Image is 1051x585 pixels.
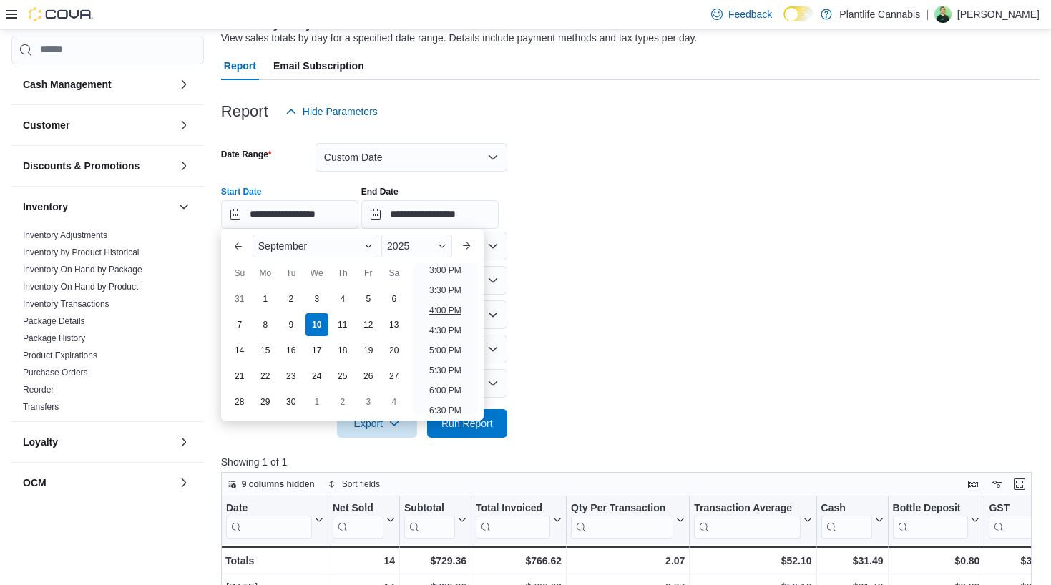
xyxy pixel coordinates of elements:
div: 2.07 [571,552,685,569]
div: day-3 [305,287,328,310]
div: day-31 [228,287,251,310]
span: September [258,240,307,252]
span: 9 columns hidden [242,478,315,490]
li: 6:00 PM [424,382,467,399]
span: Package History [23,333,85,344]
div: $31.49 [821,552,883,569]
div: day-4 [331,287,354,310]
button: Run Report [427,409,507,438]
div: Brad Christensen [934,6,952,23]
div: Date [226,501,312,538]
li: 5:00 PM [424,342,467,359]
div: day-10 [305,313,328,336]
span: Transfers [23,401,59,413]
h3: Loyalty [23,435,58,449]
span: 2025 [387,240,409,252]
div: day-6 [383,287,406,310]
span: Purchase Orders [23,367,88,378]
a: Package Details [23,316,85,326]
span: Dark Mode [783,21,784,22]
button: Export [337,409,417,438]
h3: Customer [23,118,69,132]
button: Date [226,501,323,538]
div: Inventory [11,227,204,421]
p: Showing 1 of 1 [221,455,1040,469]
div: day-16 [280,339,303,362]
button: Total Invoiced [476,501,562,538]
button: Cash [821,501,883,538]
div: day-26 [357,365,380,388]
div: day-20 [383,339,406,362]
div: day-14 [228,339,251,362]
div: day-19 [357,339,380,362]
div: Tu [280,262,303,285]
button: Keyboard shortcuts [965,476,982,493]
button: OCM [175,474,192,491]
div: Th [331,262,354,285]
div: day-28 [228,390,251,413]
span: Inventory by Product Historical [23,247,140,258]
p: | [926,6,929,23]
a: Inventory On Hand by Package [23,265,142,275]
div: day-17 [305,339,328,362]
span: Inventory On Hand by Product [23,281,138,292]
h3: Report [221,103,268,120]
div: $0.80 [892,552,979,569]
div: day-2 [331,390,354,413]
div: Subtotal [404,501,455,515]
button: GST [989,501,1051,538]
span: Package Details [23,315,85,327]
li: 4:30 PM [424,322,467,339]
button: 9 columns hidden [222,476,321,493]
a: Inventory Adjustments [23,230,107,240]
span: Hide Parameters [303,104,378,119]
div: Total Invoiced [476,501,550,538]
button: Discounts & Promotions [175,157,192,174]
div: day-2 [280,287,303,310]
div: Cash [821,501,871,515]
a: Reorder [23,385,54,395]
div: Sa [383,262,406,285]
button: Discounts & Promotions [23,159,172,173]
div: Total Invoiced [476,501,550,515]
button: Previous Month [227,235,250,257]
div: $729.36 [404,552,466,569]
h3: Cash Management [23,77,112,92]
label: Date Range [221,149,272,160]
div: day-23 [280,365,303,388]
div: Cash [821,501,871,538]
div: Button. Open the year selector. 2025 is currently selected. [381,235,452,257]
span: Product Expirations [23,350,97,361]
div: day-24 [305,365,328,388]
a: Inventory Transactions [23,299,109,309]
li: 3:00 PM [424,262,467,279]
div: day-27 [383,365,406,388]
button: Inventory [175,198,192,215]
p: [PERSON_NAME] [957,6,1040,23]
input: Press the down key to open a popover containing a calendar. [361,200,499,229]
span: Inventory On Hand by Package [23,264,142,275]
img: Cova [29,7,93,21]
span: Inventory Transactions [23,298,109,310]
div: day-30 [280,390,303,413]
div: $52.10 [694,552,811,569]
div: day-9 [280,313,303,336]
div: Transaction Average [694,501,800,538]
div: GST [989,501,1040,515]
div: Date [226,501,312,515]
p: Plantlife Cannabis [839,6,920,23]
div: day-22 [254,365,277,388]
span: Report [224,51,256,80]
li: 4:00 PM [424,302,467,319]
a: Transfers [23,402,59,412]
button: Next month [455,235,478,257]
div: Qty Per Transaction [571,501,673,515]
div: Button. Open the month selector. September is currently selected. [253,235,378,257]
div: Net Sold [333,501,383,538]
button: Hide Parameters [280,97,383,126]
div: day-4 [383,390,406,413]
input: Press the down key to enter a popover containing a calendar. Press the escape key to close the po... [221,200,358,229]
div: $766.62 [476,552,562,569]
div: Qty Per Transaction [571,501,673,538]
div: day-11 [331,313,354,336]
